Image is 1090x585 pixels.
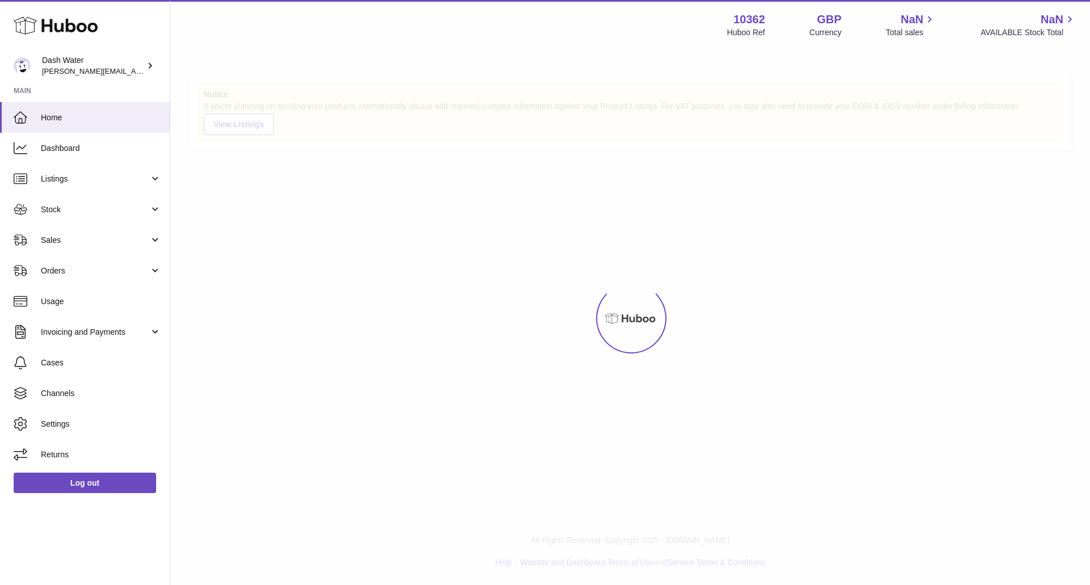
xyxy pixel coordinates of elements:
img: james@dash-water.com [14,57,31,74]
span: Stock [41,204,149,215]
span: Home [41,112,161,123]
strong: GBP [817,12,841,27]
span: Cases [41,357,161,368]
a: Log out [14,473,156,493]
span: Settings [41,419,161,430]
span: AVAILABLE Stock Total [980,27,1076,38]
span: NaN [1041,12,1063,27]
span: Returns [41,449,161,460]
span: Orders [41,266,149,276]
a: NaN AVAILABLE Stock Total [980,12,1076,38]
div: Currency [810,27,842,38]
span: Invoicing and Payments [41,327,149,338]
strong: 10362 [733,12,765,27]
div: Huboo Ref [727,27,765,38]
span: Listings [41,174,149,184]
div: Dash Water [42,55,144,77]
span: Channels [41,388,161,399]
a: NaN Total sales [886,12,936,38]
span: Usage [41,296,161,307]
span: NaN [900,12,923,27]
span: Sales [41,235,149,246]
span: [PERSON_NAME][EMAIL_ADDRESS][DOMAIN_NAME] [42,66,228,75]
span: Total sales [886,27,936,38]
span: Dashboard [41,143,161,154]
